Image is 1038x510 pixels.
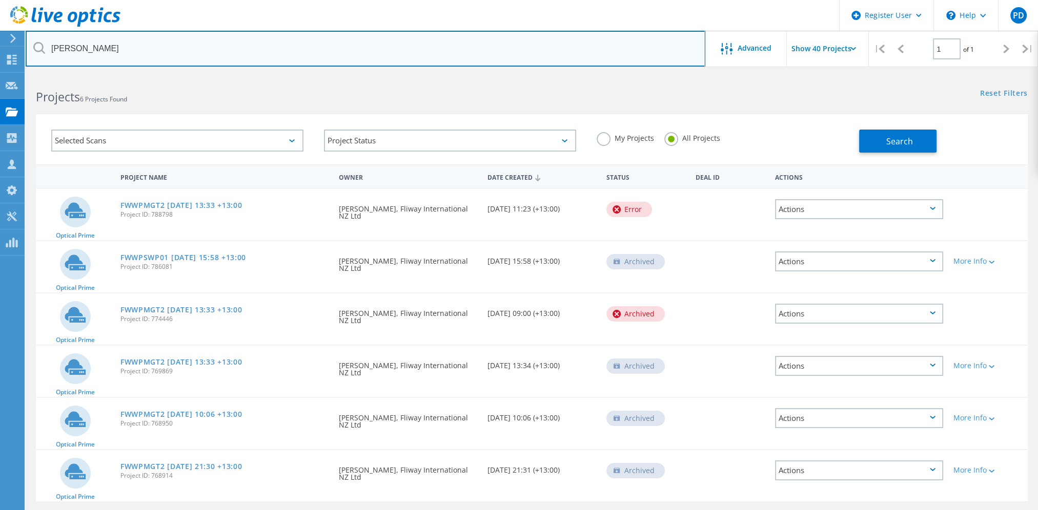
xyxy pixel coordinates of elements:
span: Project ID: 786081 [120,264,329,270]
span: Search [886,136,913,147]
span: 6 Projects Found [80,95,127,103]
div: Archived [606,254,665,269]
div: More Info [953,362,1023,369]
div: [DATE] 09:00 (+13:00) [482,293,601,327]
div: | [1017,31,1038,67]
input: Search projects by name, owner, ID, company, etc [26,31,705,67]
b: Projects [36,89,80,105]
div: Error [606,202,652,217]
div: [PERSON_NAME], Fliway International NZ Ltd [333,241,482,282]
div: Archived [606,306,665,322]
div: [DATE] 11:23 (+13:00) [482,189,601,223]
div: [DATE] 13:34 (+13:00) [482,346,601,379]
svg: \n [946,11,955,20]
a: Reset Filters [980,90,1028,98]
div: [PERSON_NAME], Fliway International NZ Ltd [333,189,482,230]
div: [DATE] 21:31 (+13:00) [482,450,601,484]
span: of 1 [963,45,974,54]
div: | [869,31,890,67]
div: [PERSON_NAME], Fliway International NZ Ltd [333,346,482,387]
button: Search [859,130,937,153]
div: [DATE] 10:06 (+13:00) [482,398,601,432]
span: Advanced [738,45,771,52]
div: Archived [606,358,665,374]
span: Project ID: 768914 [120,473,329,479]
div: More Info [953,414,1023,421]
div: Actions [770,167,948,186]
span: Project ID: 774446 [120,316,329,322]
span: Project ID: 769869 [120,368,329,374]
a: FWWPSWP01 [DATE] 15:58 +13:00 [120,254,246,261]
div: Actions [775,408,943,428]
a: FWWPMGT2 [DATE] 13:33 +13:00 [120,358,242,366]
div: Actions [775,460,943,480]
div: Project Status [324,130,576,152]
div: Actions [775,304,943,324]
label: My Projects [597,132,654,142]
div: Actions [775,199,943,219]
span: PD [1012,11,1024,19]
div: Archived [606,463,665,478]
div: Project Name [115,167,334,186]
div: More Info [953,258,1023,265]
div: Owner [333,167,482,186]
span: Optical Prime [56,337,95,343]
a: FWWPMGT2 [DATE] 13:33 +13:00 [120,202,242,209]
div: Deal Id [690,167,770,186]
div: Selected Scans [51,130,303,152]
div: [DATE] 15:58 (+13:00) [482,241,601,275]
a: FWWPMGT2 [DATE] 13:33 +13:00 [120,306,242,313]
div: Actions [775,356,943,376]
label: All Projects [664,132,720,142]
div: Archived [606,411,665,426]
div: [PERSON_NAME], Fliway International NZ Ltd [333,293,482,334]
span: Optical Prime [56,494,95,500]
a: FWWPMGT2 [DATE] 10:06 +13:00 [120,411,242,418]
span: Optical Prime [56,285,95,291]
span: Optical Prime [56,441,95,448]
a: FWWPMGT2 [DATE] 21:30 +13:00 [120,463,242,470]
span: Project ID: 768950 [120,420,329,427]
span: Optical Prime [56,232,95,239]
a: Live Optics Dashboard [10,22,120,29]
div: Status [601,167,690,186]
span: Optical Prime [56,389,95,395]
div: More Info [953,466,1023,474]
div: [PERSON_NAME], Fliway International NZ Ltd [333,398,482,439]
span: Project ID: 788798 [120,211,329,218]
div: [PERSON_NAME], Fliway International NZ Ltd [333,450,482,491]
div: Date Created [482,167,601,186]
div: Actions [775,251,943,271]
